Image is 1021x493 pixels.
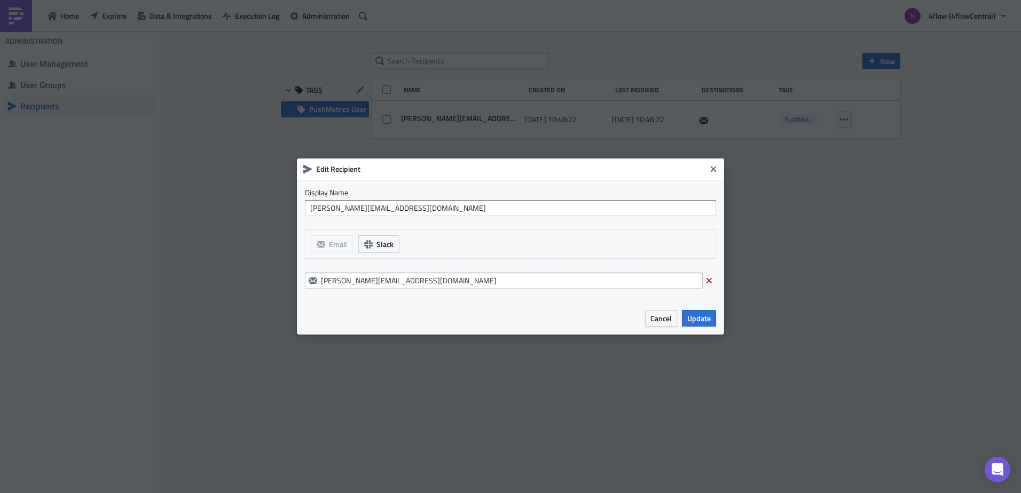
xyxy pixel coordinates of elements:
button: Update [682,310,716,327]
label: Display Name [305,188,716,197]
button: Cancel [645,310,677,327]
span: Update [687,313,711,324]
span: Slack [376,238,394,250]
h6: Edit Recipient [316,164,706,174]
button: Slack [358,235,399,253]
span: Cancel [650,313,672,324]
button: Email [311,235,353,253]
span: Email [329,238,347,250]
div: Open Intercom Messenger [985,457,1010,482]
button: Close [705,161,721,177]
input: Enter Email address [305,273,703,289]
input: John Doe [305,200,716,216]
